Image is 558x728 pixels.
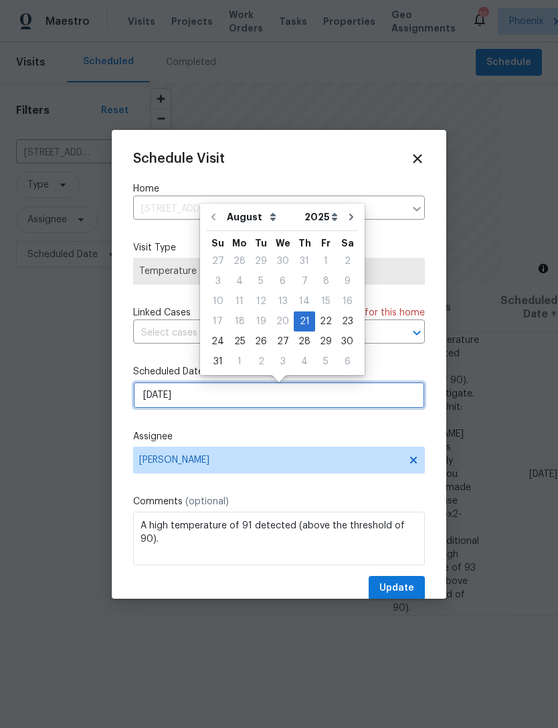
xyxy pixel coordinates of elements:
[207,252,229,271] div: 27
[133,152,225,165] span: Schedule Visit
[294,251,315,271] div: Thu Jul 31 2025
[133,306,191,319] span: Linked Cases
[315,352,337,371] div: 5
[315,332,337,351] div: 29
[410,151,425,166] span: Close
[337,312,358,331] div: 23
[337,252,358,271] div: 2
[229,332,250,352] div: Mon Aug 25 2025
[207,352,229,371] div: 31
[133,182,425,196] label: Home
[272,332,294,352] div: Wed Aug 27 2025
[315,352,337,372] div: Fri Sep 05 2025
[315,271,337,291] div: Fri Aug 08 2025
[315,312,337,331] div: 22
[294,272,315,291] div: 7
[211,238,224,248] abbr: Sunday
[229,352,250,372] div: Mon Sep 01 2025
[250,271,272,291] div: Tue Aug 05 2025
[315,291,337,311] div: Fri Aug 15 2025
[203,204,223,230] button: Go to previous month
[315,292,337,311] div: 15
[139,455,401,465] span: [PERSON_NAME]
[250,352,272,372] div: Tue Sep 02 2025
[229,252,250,271] div: 28
[207,251,229,271] div: Sun Jul 27 2025
[207,311,229,332] div: Sun Aug 17 2025
[232,238,247,248] abbr: Monday
[207,312,229,331] div: 17
[133,430,425,443] label: Assignee
[337,272,358,291] div: 9
[133,323,387,344] input: Select cases
[250,352,272,371] div: 2
[229,291,250,311] div: Mon Aug 11 2025
[337,311,358,332] div: Sat Aug 23 2025
[298,238,311,248] abbr: Thursday
[272,292,294,311] div: 13
[250,291,272,311] div: Tue Aug 12 2025
[315,252,337,271] div: 1
[337,271,358,291] div: Sat Aug 09 2025
[341,238,354,248] abbr: Saturday
[229,332,250,351] div: 25
[223,207,301,227] select: Month
[341,204,361,230] button: Go to next month
[337,332,358,352] div: Sat Aug 30 2025
[294,311,315,332] div: Thu Aug 21 2025
[272,252,294,271] div: 30
[337,291,358,311] div: Sat Aug 16 2025
[337,332,358,351] div: 30
[337,352,358,372] div: Sat Sep 06 2025
[272,352,294,371] div: 3
[294,352,315,371] div: 4
[337,292,358,311] div: 16
[185,497,229,506] span: (optional)
[407,323,426,342] button: Open
[250,312,272,331] div: 19
[294,332,315,351] div: 28
[294,312,315,331] div: 21
[272,291,294,311] div: Wed Aug 13 2025
[229,271,250,291] div: Mon Aug 04 2025
[301,207,341,227] select: Year
[133,512,425,565] textarea: A high temperature of 91 detected (above the threshold of 90). Please investigate. SmartRent Unit...
[379,580,414,597] span: Update
[133,199,405,220] input: Enter in an address
[272,271,294,291] div: Wed Aug 06 2025
[294,332,315,352] div: Thu Aug 28 2025
[133,382,425,409] input: M/D/YYYY
[250,292,272,311] div: 12
[294,292,315,311] div: 14
[294,271,315,291] div: Thu Aug 07 2025
[294,252,315,271] div: 31
[272,332,294,351] div: 27
[133,241,425,254] label: Visit Type
[294,291,315,311] div: Thu Aug 14 2025
[229,311,250,332] div: Mon Aug 18 2025
[250,251,272,271] div: Tue Jul 29 2025
[276,238,290,248] abbr: Wednesday
[369,576,425,601] button: Update
[315,251,337,271] div: Fri Aug 01 2025
[315,272,337,291] div: 8
[229,272,250,291] div: 4
[133,495,425,508] label: Comments
[207,352,229,372] div: Sun Aug 31 2025
[272,251,294,271] div: Wed Jul 30 2025
[272,272,294,291] div: 6
[250,252,272,271] div: 29
[207,332,229,352] div: Sun Aug 24 2025
[229,292,250,311] div: 11
[207,291,229,311] div: Sun Aug 10 2025
[250,311,272,332] div: Tue Aug 19 2025
[229,352,250,371] div: 1
[139,265,419,278] span: Temperature Check
[337,352,358,371] div: 6
[207,332,229,351] div: 24
[272,352,294,372] div: Wed Sep 03 2025
[133,365,425,378] label: Scheduled Date
[229,312,250,331] div: 18
[255,238,267,248] abbr: Tuesday
[229,251,250,271] div: Mon Jul 28 2025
